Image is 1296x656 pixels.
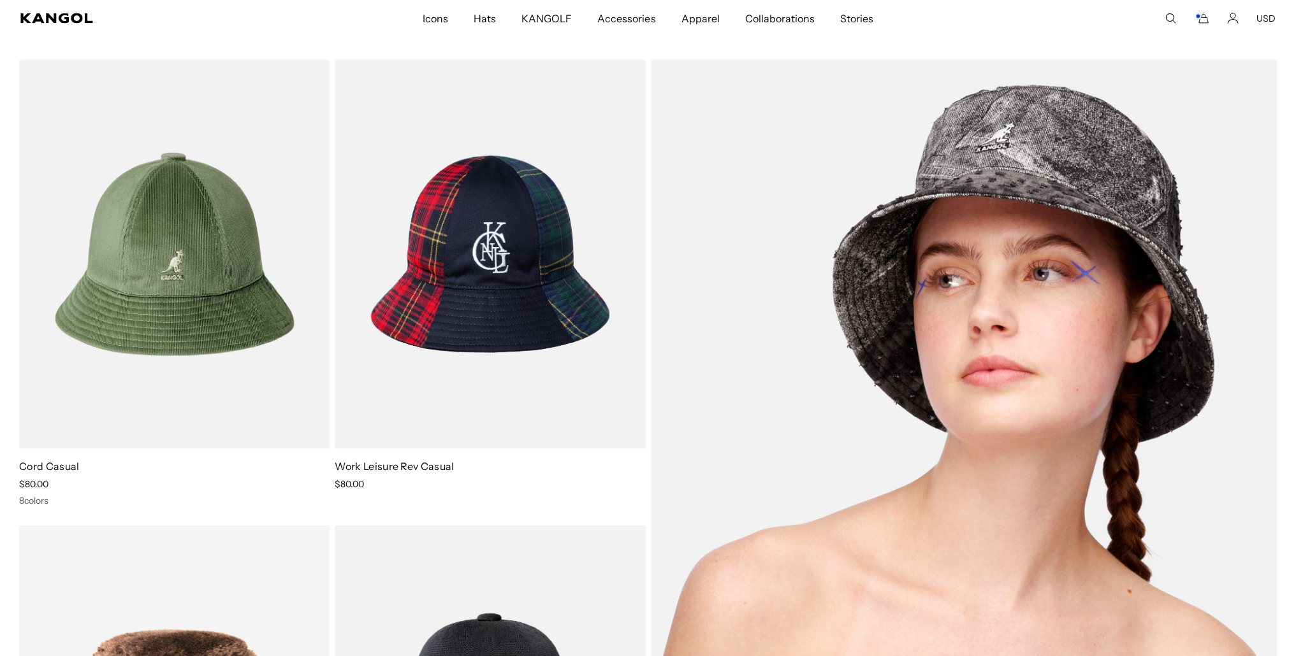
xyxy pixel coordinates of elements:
[1256,13,1276,24] button: USD
[335,60,645,450] img: Work Leisure Rev Casual
[1165,13,1176,24] summary: Search here
[335,478,364,490] span: $80.00
[19,495,330,506] div: 8 colors
[1227,13,1239,24] a: Account
[19,478,48,490] span: $80.00
[1194,13,1209,24] button: Cart
[335,460,454,473] a: Work Leisure Rev Casual
[20,13,280,24] a: Kangol
[19,60,330,450] img: Cord Casual
[19,460,80,473] a: Cord Casual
